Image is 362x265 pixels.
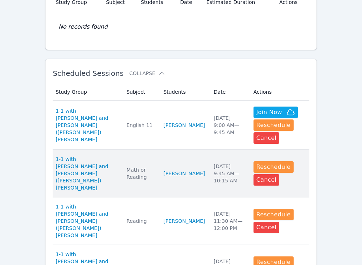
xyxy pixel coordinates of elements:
[53,197,309,245] tr: 1-1 with [PERSON_NAME] and [PERSON_NAME] ([PERSON_NAME]) [PERSON_NAME]Reading[PERSON_NAME][DATE]1...
[126,166,155,181] div: Math or Reading
[163,217,205,225] a: [PERSON_NAME]
[53,83,122,101] th: Study Group
[126,217,155,225] div: Reading
[256,108,282,117] span: Join Now
[254,119,294,131] button: Reschedule
[254,132,280,144] button: Cancel
[159,83,209,101] th: Students
[209,83,249,101] th: Date
[53,101,309,150] tr: 1-1 with [PERSON_NAME] and [PERSON_NAME] ([PERSON_NAME]) [PERSON_NAME]English 11[PERSON_NAME][DAT...
[214,163,245,184] div: [DATE] 9:45 AM — 10:15 AM
[163,170,205,177] a: [PERSON_NAME]
[122,83,159,101] th: Subject
[53,69,124,78] span: Scheduled Sessions
[254,209,294,220] button: Reschedule
[254,174,280,186] button: Cancel
[55,156,118,191] a: 1-1 with [PERSON_NAME] and [PERSON_NAME] ([PERSON_NAME]) [PERSON_NAME]
[254,161,294,173] button: Reschedule
[53,150,309,197] tr: 1-1 with [PERSON_NAME] and [PERSON_NAME] ([PERSON_NAME]) [PERSON_NAME]Math or Reading[PERSON_NAME...
[163,122,205,129] a: [PERSON_NAME]
[55,203,118,239] a: 1-1 with [PERSON_NAME] and [PERSON_NAME] ([PERSON_NAME]) [PERSON_NAME]
[249,83,309,101] th: Actions
[254,222,280,233] button: Cancel
[53,11,309,43] td: No records found
[129,70,165,77] button: Collapse
[254,107,298,118] button: Join Now
[214,210,245,232] div: [DATE] 11:30 AM — 12:00 PM
[126,122,155,129] div: English 11
[55,107,118,143] a: 1-1 with [PERSON_NAME] and [PERSON_NAME] ([PERSON_NAME]) [PERSON_NAME]
[214,114,245,136] div: [DATE] 9:00 AM — 9:45 AM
